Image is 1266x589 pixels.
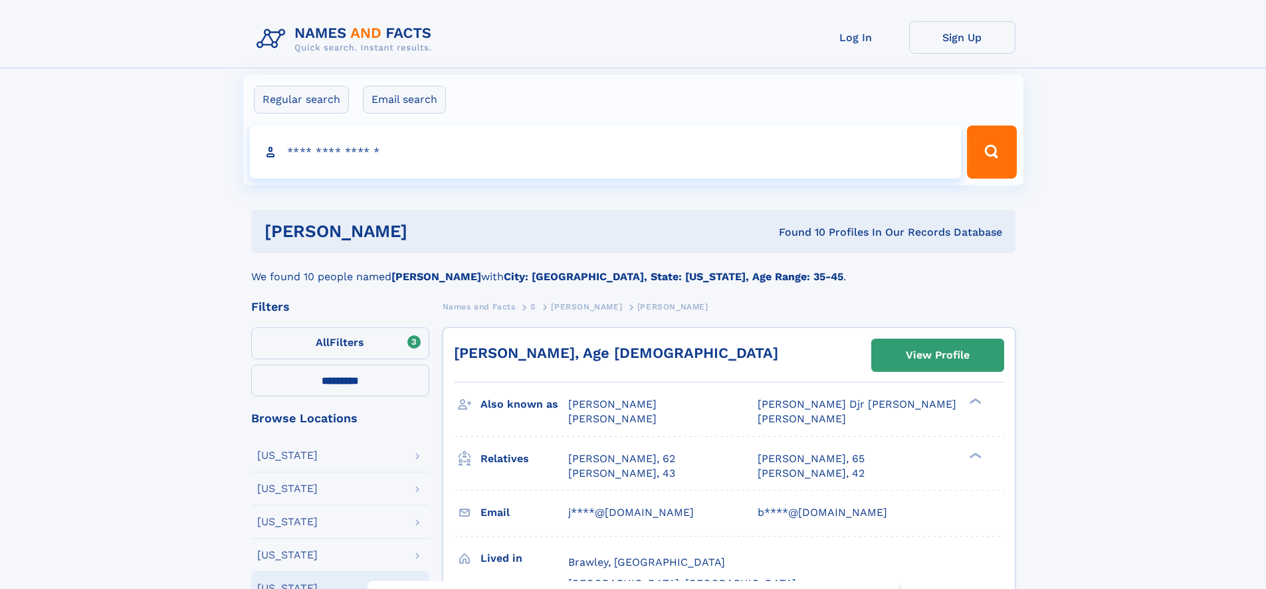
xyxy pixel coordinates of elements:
b: [PERSON_NAME] [391,270,481,283]
div: [US_STATE] [257,450,318,461]
a: [PERSON_NAME], 65 [758,452,865,466]
a: Log In [803,21,909,54]
div: Found 10 Profiles In Our Records Database [593,225,1002,240]
button: Search Button [967,126,1016,179]
a: [PERSON_NAME], Age [DEMOGRAPHIC_DATA] [454,345,778,361]
h3: Relatives [480,448,568,470]
span: [PERSON_NAME] Djr [PERSON_NAME] [758,398,956,410]
div: [US_STATE] [257,550,318,560]
a: View Profile [872,339,1003,371]
div: [US_STATE] [257,517,318,527]
span: S [530,302,536,311]
div: [US_STATE] [257,483,318,494]
div: We found 10 people named with . [251,253,1015,285]
div: Browse Locations [251,412,429,424]
span: [PERSON_NAME] [568,398,657,410]
span: [PERSON_NAME] [568,412,657,425]
h1: [PERSON_NAME] [264,223,593,240]
input: search input [250,126,962,179]
span: All [316,336,330,349]
h3: Also known as [480,393,568,416]
a: [PERSON_NAME], 43 [568,466,675,481]
label: Filters [251,327,429,359]
a: S [530,298,536,315]
h3: Email [480,501,568,524]
a: [PERSON_NAME], 42 [758,466,865,481]
span: [PERSON_NAME] [758,412,846,425]
div: View Profile [906,340,970,371]
b: City: [GEOGRAPHIC_DATA], State: [US_STATE], Age Range: 35-45 [504,270,843,283]
a: Sign Up [909,21,1015,54]
a: Names and Facts [443,298,516,315]
img: Logo Names and Facts [251,21,443,57]
div: ❯ [966,397,982,406]
h3: Lived in [480,547,568,570]
span: [PERSON_NAME] [551,302,622,311]
a: [PERSON_NAME], 62 [568,452,675,466]
a: [PERSON_NAME] [551,298,622,315]
span: Brawley, [GEOGRAPHIC_DATA] [568,556,725,568]
label: Regular search [254,86,349,114]
label: Email search [363,86,446,114]
div: Filters [251,301,429,313]
span: [PERSON_NAME] [637,302,708,311]
div: ❯ [966,451,982,460]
